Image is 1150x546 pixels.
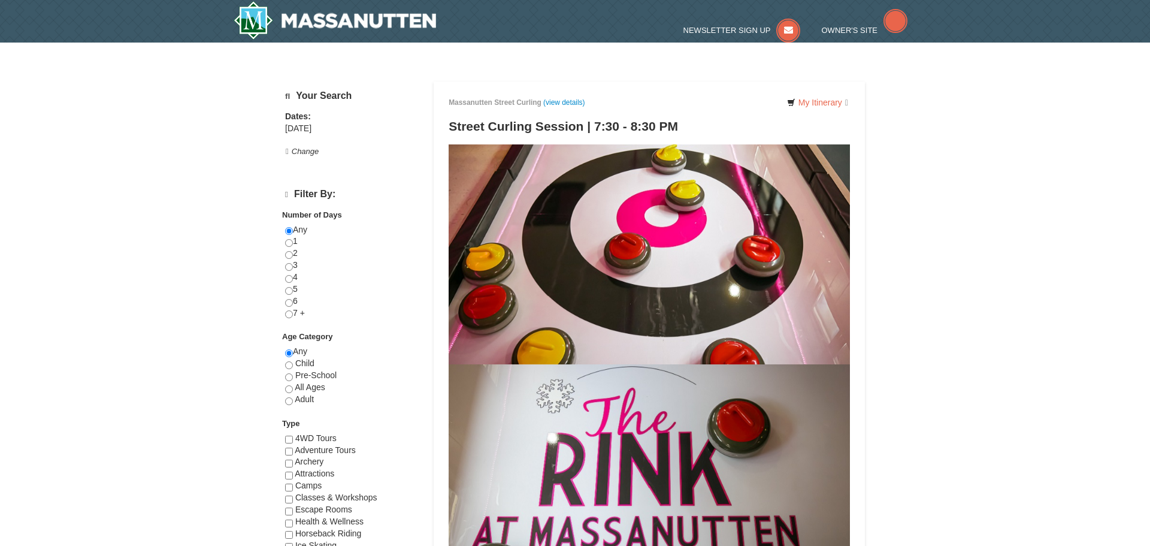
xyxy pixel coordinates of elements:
a: Newsletter Sign Up [683,26,801,35]
a: Massanutten Resort [234,1,436,40]
span: Owner's Site [822,26,878,35]
span: Escape Rooms [295,505,352,514]
div: Any 1 2 3 4 5 6 7 + [285,224,419,331]
span: Pre-School [295,370,337,380]
h5: Your Search [285,91,419,102]
strong: Dates: [285,111,311,121]
img: Massanutten Resort Logo [234,1,436,40]
span: Adult [295,394,314,404]
h4: Filter By: [285,189,419,200]
span: Adventure Tours [295,445,356,455]
span: Massanutten Street Curling [449,98,541,107]
span: Horseback Riding [295,529,362,538]
div: [DATE] [285,123,419,135]
span: Child [295,358,314,368]
a: Owner's Site [822,26,908,35]
span: Classes & Workshops [295,493,377,502]
span: Health & Wellness [295,517,364,526]
a: My Itinerary [779,93,856,111]
strong: Type [282,419,299,428]
button: Change [285,145,319,158]
div: Any [285,346,419,417]
span: All Ages [295,382,325,392]
strong: Number of Days [282,210,342,219]
div: (view details) [543,96,585,108]
span: 4WD Tours [295,433,337,443]
img: featured product photo [449,144,850,364]
span: Camps [295,481,322,490]
strong: Age Category [282,332,333,341]
span: Attractions [295,469,334,478]
span: Newsletter Sign Up [683,26,771,35]
span: Archery [295,457,323,466]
